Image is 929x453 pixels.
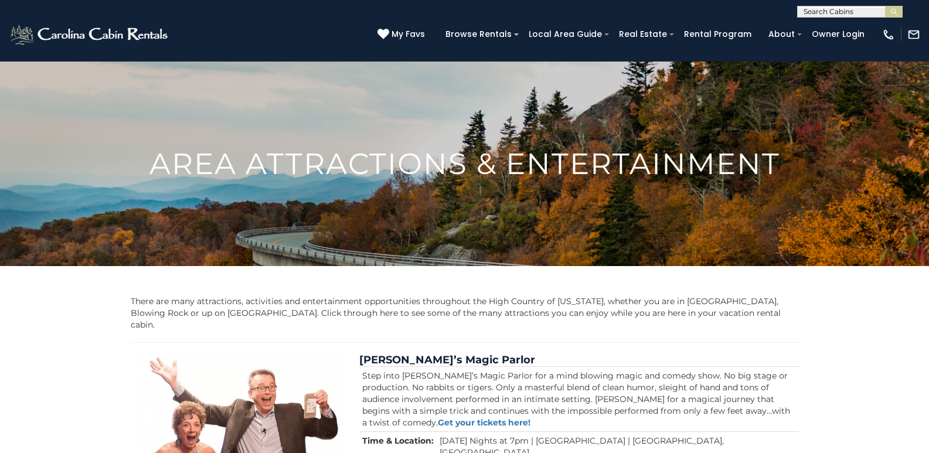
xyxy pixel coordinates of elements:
a: About [763,25,801,43]
a: Get your tickets here! [438,417,530,428]
p: There are many attractions, activities and entertainment opportunities throughout the High Countr... [131,295,799,331]
a: [PERSON_NAME]’s Magic Parlor [359,353,535,366]
a: Browse Rentals [440,25,518,43]
span: My Favs [392,28,425,40]
a: My Favs [377,28,428,41]
a: Real Estate [613,25,673,43]
strong: Time & Location: [362,435,434,446]
td: Step into [PERSON_NAME]’s Magic Parlor for a mind blowing magic and comedy show. No big stage or ... [359,366,799,431]
a: Owner Login [806,25,870,43]
img: mail-regular-white.png [907,28,920,41]
a: Local Area Guide [523,25,608,43]
a: Rental Program [678,25,757,43]
img: White-1-2.png [9,23,171,46]
img: phone-regular-white.png [882,28,895,41]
